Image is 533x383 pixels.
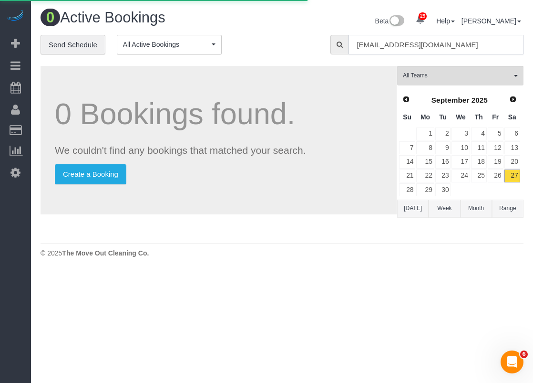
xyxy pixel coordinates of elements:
[471,155,487,168] a: 18
[117,35,222,54] button: All Active Bookings
[439,113,447,121] span: Tuesday
[348,35,523,54] input: Enter the first 3 letters of the name to search
[504,170,520,182] a: 27
[475,113,483,121] span: Thursday
[429,200,460,217] button: Week
[397,66,523,81] ol: All Teams
[435,128,451,140] a: 2
[492,113,499,121] span: Friday
[488,155,503,168] a: 19
[435,170,451,182] a: 23
[504,128,520,140] a: 6
[416,128,434,140] a: 1
[416,141,434,154] a: 8
[375,17,405,25] a: Beta
[389,15,404,28] img: New interface
[435,183,451,196] a: 30
[397,200,429,217] button: [DATE]
[55,143,382,157] p: We couldn't find any bookings that matched your search.
[451,128,470,140] a: 3
[501,351,523,373] iframe: Intercom live chat
[471,128,487,140] a: 4
[420,113,430,121] span: Monday
[451,155,470,168] a: 17
[436,17,455,25] a: Help
[62,249,149,257] strong: The Move Out Cleaning Co.
[461,200,492,217] button: Month
[399,155,415,168] a: 14
[123,40,209,49] span: All Active Bookings
[403,72,512,80] span: All Teams
[6,10,25,23] img: Automaid Logo
[431,96,470,104] span: September
[471,96,488,104] span: 2025
[55,97,382,130] h1: 0 Bookings found.
[504,141,520,154] a: 13
[488,128,503,140] a: 5
[402,96,410,103] span: Prev
[41,10,275,26] h1: Active Bookings
[451,170,470,182] a: 24
[416,183,434,196] a: 29
[419,12,427,20] span: 29
[488,141,503,154] a: 12
[461,17,521,25] a: [PERSON_NAME]
[471,141,487,154] a: 11
[416,170,434,182] a: 22
[55,164,126,184] a: Create a Booking
[41,9,60,26] span: 0
[471,170,487,182] a: 25
[435,141,451,154] a: 9
[41,248,523,258] div: © 2025
[456,113,466,121] span: Wednesday
[403,113,411,121] span: Sunday
[399,170,415,182] a: 21
[504,155,520,168] a: 20
[488,170,503,182] a: 26
[399,141,415,154] a: 7
[41,35,105,55] a: Send Schedule
[399,183,415,196] a: 28
[451,141,470,154] a: 10
[506,93,520,106] a: Next
[520,351,528,358] span: 6
[416,155,434,168] a: 15
[508,113,516,121] span: Saturday
[492,200,523,217] button: Range
[400,93,413,106] a: Prev
[509,96,517,103] span: Next
[411,10,430,31] a: 29
[435,155,451,168] a: 16
[397,66,523,85] button: All Teams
